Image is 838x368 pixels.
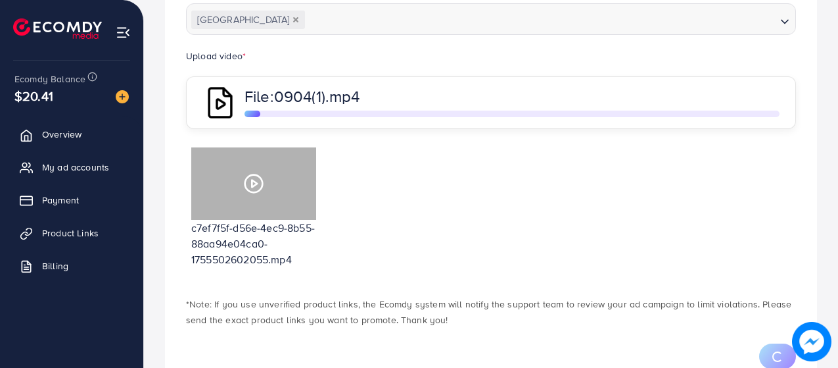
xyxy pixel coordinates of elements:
[116,25,131,40] img: menu
[274,85,360,107] span: 0904(1).mp4
[10,121,133,147] a: Overview
[10,154,133,180] a: My ad accounts
[116,90,129,103] img: image
[10,220,133,246] a: Product Links
[186,296,796,328] p: *Note: If you use unverified product links, the Ecomdy system will notify the support team to rev...
[42,194,79,207] span: Payment
[14,86,53,105] span: $20.41
[10,187,133,213] a: Payment
[306,10,775,30] input: Search for option
[292,16,299,23] button: Deselect Pakistan
[191,11,305,29] span: [GEOGRAPHIC_DATA]
[13,18,102,39] img: logo
[42,226,99,240] span: Product Links
[42,259,68,273] span: Billing
[244,88,672,104] p: File:
[14,72,85,86] span: Ecomdy Balance
[191,220,316,267] p: c7ef7f5f-d56e-4ec9-8b55-88aa94e04ca0-1755502602055.mp4
[186,3,796,35] div: Search for option
[793,323,831,361] img: image
[10,253,133,279] a: Billing
[42,161,109,174] span: My ad accounts
[186,49,246,63] label: Upload video
[42,128,81,141] span: Overview
[202,85,238,120] img: QAAAABJRU5ErkJggg==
